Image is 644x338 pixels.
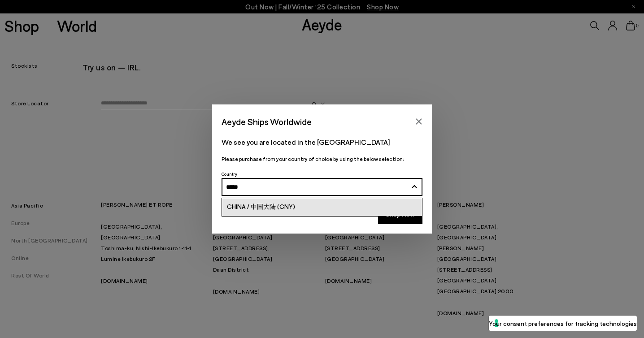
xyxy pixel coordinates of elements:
[222,114,312,130] span: Aeyde Ships Worldwide
[489,316,637,331] button: Your consent preferences for tracking technologies
[222,171,237,177] span: Country
[412,115,426,128] button: Close
[222,198,422,216] a: CHINA / 中国大陆 (CNY)
[489,319,637,328] label: Your consent preferences for tracking technologies
[222,155,422,163] p: Please purchase from your country of choice by using the below selection:
[227,203,295,211] span: CHINA / 中国大陆 (CNY)
[226,184,408,191] input: Search and Enter
[222,137,422,147] p: We see you are located in the [GEOGRAPHIC_DATA]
